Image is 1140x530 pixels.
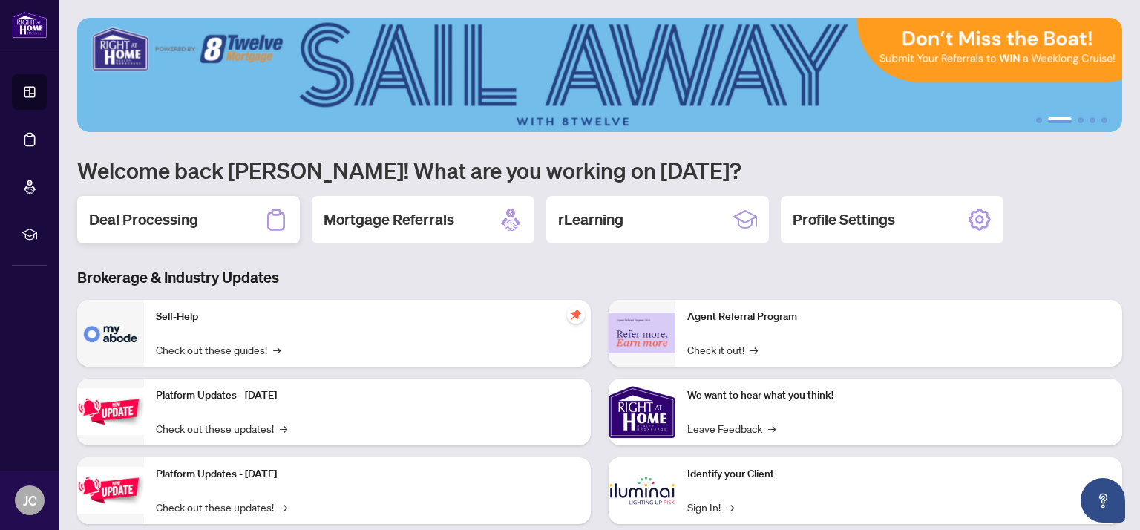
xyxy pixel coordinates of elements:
a: Check out these guides!→ [156,341,281,358]
p: Self-Help [156,309,579,325]
p: We want to hear what you think! [687,387,1110,404]
h2: Deal Processing [89,209,198,230]
span: → [750,341,758,358]
button: 5 [1101,117,1107,123]
span: → [273,341,281,358]
img: Identify your Client [609,457,675,524]
h2: Mortgage Referrals [324,209,454,230]
a: Leave Feedback→ [687,420,776,436]
p: Platform Updates - [DATE] [156,387,579,404]
img: We want to hear what you think! [609,379,675,445]
img: logo [12,11,47,39]
span: → [768,420,776,436]
button: 2 [1048,117,1072,123]
span: → [280,420,287,436]
img: Self-Help [77,300,144,367]
img: Slide 1 [77,18,1122,132]
span: → [280,499,287,515]
p: Identify your Client [687,466,1110,482]
button: 3 [1078,117,1084,123]
h1: Welcome back [PERSON_NAME]! What are you working on [DATE]? [77,156,1122,184]
a: Sign In!→ [687,499,734,515]
span: pushpin [567,306,585,324]
img: Platform Updates - July 8, 2025 [77,467,144,514]
h3: Brokerage & Industry Updates [77,267,1122,288]
span: → [727,499,734,515]
a: Check it out!→ [687,341,758,358]
img: Platform Updates - July 21, 2025 [77,388,144,435]
button: 1 [1036,117,1042,123]
p: Agent Referral Program [687,309,1110,325]
button: 4 [1090,117,1095,123]
a: Check out these updates!→ [156,499,287,515]
h2: rLearning [558,209,623,230]
img: Agent Referral Program [609,313,675,353]
button: Open asap [1081,478,1125,523]
a: Check out these updates!→ [156,420,287,436]
h2: Profile Settings [793,209,895,230]
p: Platform Updates - [DATE] [156,466,579,482]
span: JC [23,490,37,511]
